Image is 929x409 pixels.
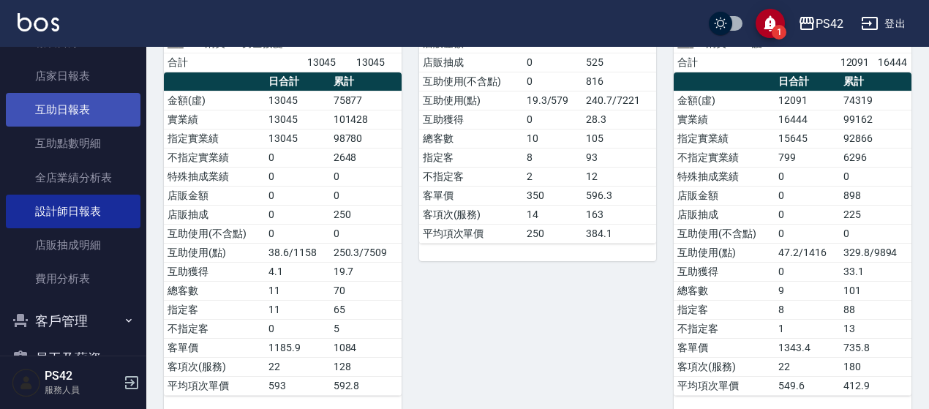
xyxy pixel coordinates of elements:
td: 13045 [265,91,330,110]
td: 225 [840,205,911,224]
a: 設計師日報表 [6,195,140,228]
td: 互助獲得 [674,262,775,281]
button: save [756,9,785,38]
td: 互助使用(點) [674,243,775,262]
td: 13 [840,319,911,338]
td: 0 [523,53,583,72]
td: 329.8/9894 [840,243,911,262]
td: 6296 [840,148,911,167]
td: 98780 [330,129,402,148]
td: 特殊抽成業績 [164,167,265,186]
td: 店販抽成 [674,205,775,224]
td: 0 [330,167,402,186]
td: 0 [775,167,840,186]
td: 105 [582,129,656,148]
td: 客項次(服務) [674,357,775,376]
td: 互助使用(點) [164,243,265,262]
td: 2648 [330,148,402,167]
td: 0 [840,224,911,243]
td: 總客數 [164,281,265,300]
td: 不指定客 [164,319,265,338]
td: 金額(虛) [674,91,775,110]
td: 互助使用(不含點) [419,72,523,91]
td: 22 [775,357,840,376]
td: 549.6 [775,376,840,395]
td: 指定客 [164,300,265,319]
td: 14 [523,205,583,224]
td: 0 [265,167,330,186]
td: 0 [330,186,402,205]
td: 250 [330,205,402,224]
td: 店販金額 [164,186,265,205]
td: 4.1 [265,262,330,281]
td: 0 [775,224,840,243]
button: 登出 [855,10,911,37]
td: 47.2/1416 [775,243,840,262]
td: 2 [523,167,583,186]
td: 指定實業績 [164,129,265,148]
td: 12091 [837,53,874,72]
td: 15645 [775,129,840,148]
td: 163 [582,205,656,224]
td: 16444 [874,53,911,72]
td: 指定實業績 [674,129,775,148]
td: 8 [523,148,583,167]
td: 593 [265,376,330,395]
td: 75877 [330,91,402,110]
td: 客項次(服務) [164,357,265,376]
td: 0 [775,186,840,205]
td: 0 [523,72,583,91]
td: 總客數 [419,129,523,148]
td: 0 [775,205,840,224]
td: 19.3/579 [523,91,583,110]
td: 1185.9 [265,338,330,357]
td: 合計 [164,53,201,72]
td: 客單價 [419,186,523,205]
td: 180 [840,357,911,376]
td: 128 [330,357,402,376]
td: 金額(虛) [164,91,265,110]
td: 65 [330,300,402,319]
td: 28.3 [582,110,656,129]
td: 384.1 [582,224,656,243]
td: 0 [265,319,330,338]
td: 平均項次單價 [674,376,775,395]
td: 412.9 [840,376,911,395]
td: 0 [523,110,583,129]
td: 525 [582,53,656,72]
td: 實業績 [164,110,265,129]
td: 總客數 [674,281,775,300]
td: 客項次(服務) [419,205,523,224]
td: 11 [265,300,330,319]
td: 平均項次單價 [164,376,265,395]
th: 累計 [840,72,911,91]
th: 累計 [330,72,402,91]
td: 實業績 [674,110,775,129]
td: 不指定實業績 [164,148,265,167]
td: 0 [330,224,402,243]
h5: PS42 [45,369,119,383]
td: 店販抽成 [164,205,265,224]
td: 13045 [353,53,402,72]
a: 店販抽成明細 [6,228,140,262]
td: 互助使用(不含點) [674,224,775,243]
td: 互助使用(不含點) [164,224,265,243]
td: 1343.4 [775,338,840,357]
td: 不指定實業績 [674,148,775,167]
td: 1084 [330,338,402,357]
button: 員工及薪資 [6,339,140,378]
td: 250.3/7509 [330,243,402,262]
td: 0 [775,262,840,281]
td: 平均項次單價 [419,224,523,243]
td: 9 [775,281,840,300]
a: 互助日報表 [6,93,140,127]
a: 店家日報表 [6,59,140,93]
td: 5 [330,319,402,338]
td: 0 [265,148,330,167]
td: 客單價 [674,338,775,357]
td: 350 [523,186,583,205]
td: 596.3 [582,186,656,205]
td: 0 [265,186,330,205]
td: 不指定客 [419,167,523,186]
a: 互助點數明細 [6,127,140,160]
